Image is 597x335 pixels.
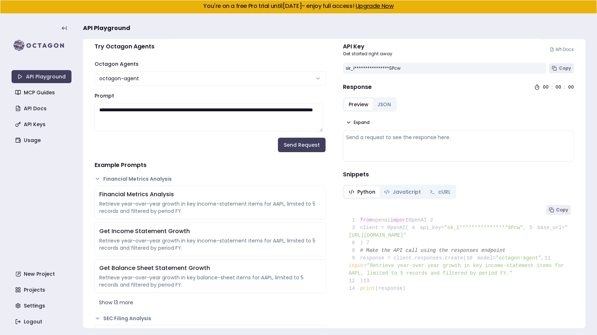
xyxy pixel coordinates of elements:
[360,285,375,291] span: print
[344,99,373,110] button: Preview
[99,237,321,252] div: Retrieve year-over-year growth in key income-statement items for AAPL, limited to 5 records and f...
[393,188,421,196] span: JavaScript
[343,117,372,128] button: Expand
[12,118,72,131] a: API Keys
[544,254,556,262] span: 11
[12,86,72,99] a: MCP Guides
[343,51,392,57] p: Get started right away
[12,102,72,115] a: API Docs
[356,2,394,10] a: Upgrade Now
[12,315,72,328] a: Logout
[555,84,561,90] div: 00
[99,190,321,199] div: Financial Metrics Analysis
[375,285,406,291] span: (response)
[95,296,326,309] button: Show 13 more
[546,205,571,215] button: Copy
[95,92,114,99] label: Prompt
[95,161,326,169] h4: Example Prompts
[523,225,526,231] span: ,
[360,248,506,253] span: # Make the API call using the responses endpoint
[349,224,360,232] span: 3
[99,264,321,272] div: Get Balance Sheet Statement Growth
[550,47,574,52] a: API Docs
[99,200,321,215] div: Retrieve year-over-year growth in key income-statement items for AAPL, limited to 5 records and f...
[349,285,360,292] span: 14
[363,239,375,247] span: 7
[556,207,568,213] span: Copy
[12,299,72,312] a: Settings
[349,263,364,269] span: input
[427,216,438,224] span: 2
[343,170,574,179] h4: Snippets
[360,217,372,223] span: from
[343,83,372,91] h4: Response
[537,225,565,231] span: base_url=
[349,254,360,262] span: 9
[95,175,326,182] button: Financial Metrics Analysis
[12,267,72,280] a: New Project
[349,255,466,261] span: response = client.responses.create(
[99,274,321,288] div: Retrieve year-over-year growth in key balance-sheet items for AAPL, limited to 5 records and filt...
[568,84,574,90] div: 00
[349,239,360,247] span: 6
[349,263,567,276] span: "Retrieve year-over-year growth in key income-statement items for AAPL, limited to 5 records and ...
[349,240,363,246] span: )
[12,283,72,296] a: Projects
[95,60,139,68] label: Octagon Agents
[372,217,390,223] span: openai
[541,255,544,261] span: ,
[349,225,409,231] span: client = OpenAI(
[478,255,496,261] span: model=
[364,263,367,269] span: =
[12,38,71,53] img: logo-rect-yK7x_WSZ.svg
[354,120,370,125] span: Expand
[349,277,360,285] span: 12
[543,84,549,90] div: 00
[420,225,444,231] span: api_key=
[466,254,478,262] span: 10
[349,247,360,254] span: 8
[12,134,72,147] a: Usage
[6,3,591,9] h5: You're on a free Pro trial until [DATE] - enjoy full access!
[357,188,375,196] span: Python
[496,255,541,261] span: "octagon-agent"
[343,42,392,51] div: API Key
[391,217,409,223] span: import
[409,224,420,232] span: 4
[438,188,450,196] span: cURL
[373,99,395,110] button: JSON
[349,216,360,224] span: 1
[552,84,553,90] div: :
[409,217,427,223] span: OpenAI
[346,134,571,141] div: Send a request to see the response here.
[526,224,537,232] span: 5
[12,70,71,83] a: API Playground
[564,84,565,90] div: :
[559,65,571,71] span: Copy
[99,227,321,236] div: Get Income Statement Growth
[349,278,363,284] span: )
[83,24,130,33] span: API Playground
[363,277,375,285] span: 13
[95,315,326,322] button: SEC Filing Analysis
[95,42,326,51] h4: Try Octagon Agents
[549,63,574,73] button: Copy
[278,138,326,152] button: Send Request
